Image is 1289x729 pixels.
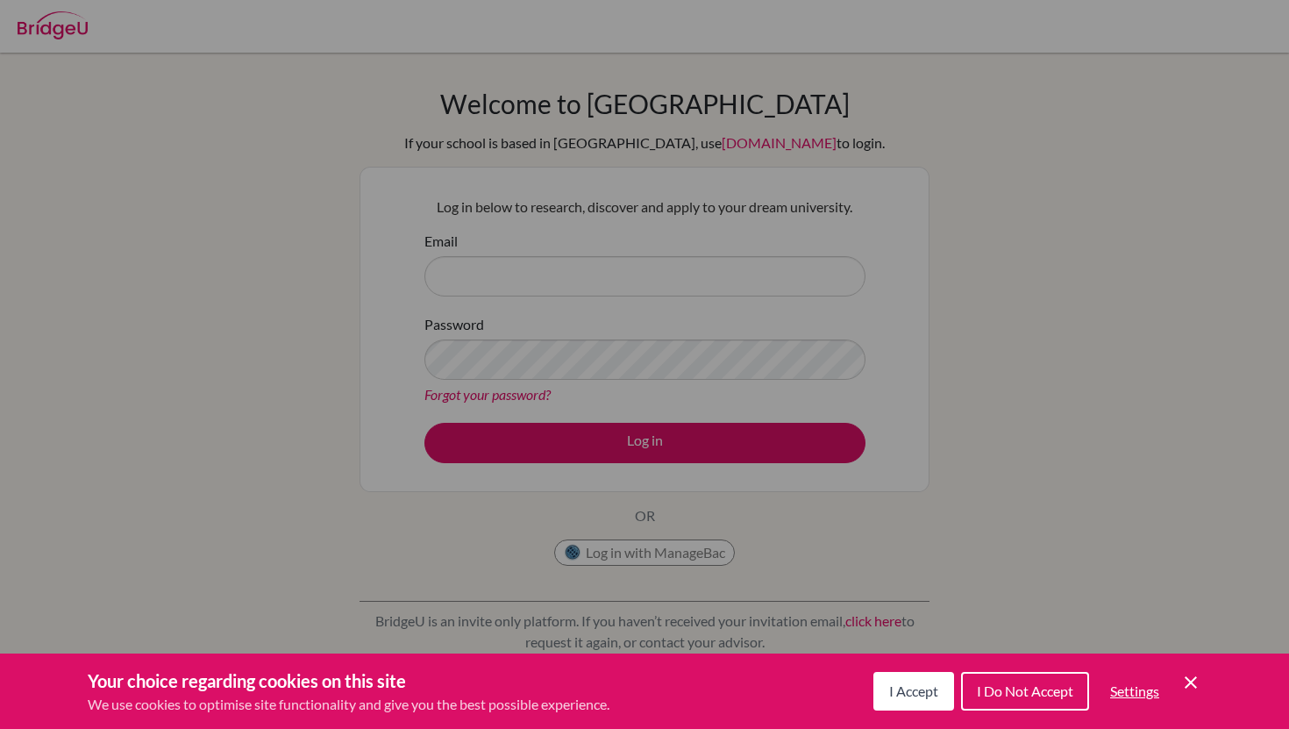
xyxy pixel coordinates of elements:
button: Save and close [1180,672,1201,693]
span: I Do Not Accept [977,683,1073,699]
button: Settings [1096,674,1173,709]
h3: Your choice regarding cookies on this site [88,668,609,694]
button: I Accept [873,672,954,711]
span: Settings [1110,683,1159,699]
p: We use cookies to optimise site functionality and give you the best possible experience. [88,694,609,715]
button: I Do Not Accept [961,672,1089,711]
span: I Accept [889,683,938,699]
